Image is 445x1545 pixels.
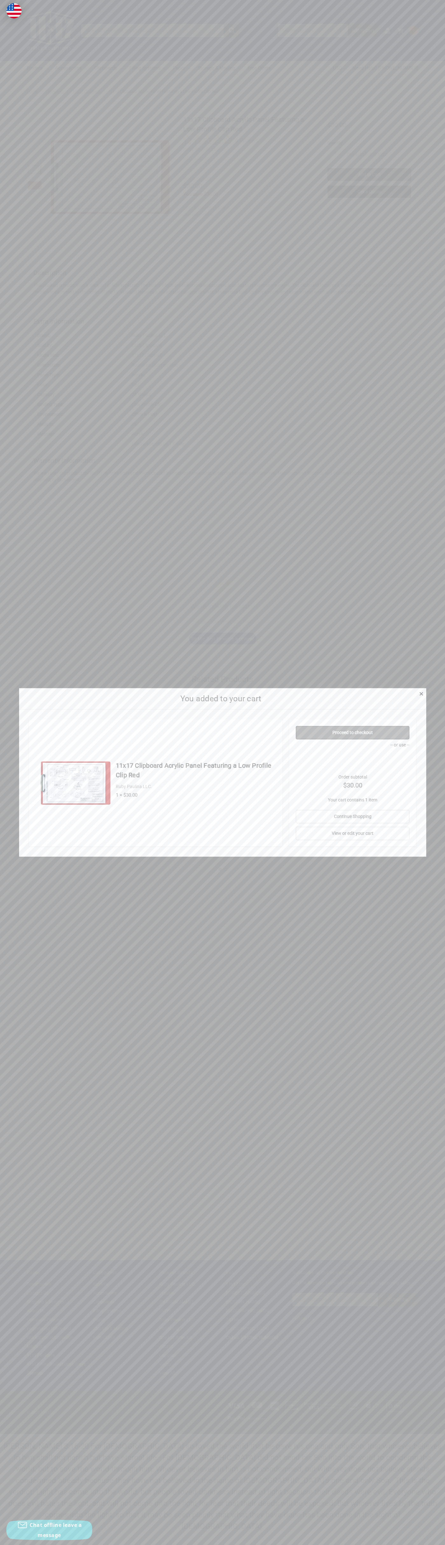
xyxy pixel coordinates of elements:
div: Ruby Paulina LLC. [116,783,276,790]
span: Chat offline leave a message [30,1521,82,1539]
strong: $30.00 [296,780,409,790]
a: View or edit your cart [296,827,409,840]
p: -- or use -- [296,742,409,748]
a: Continue Shopping [296,810,409,823]
a: Proceed to checkout [296,726,409,739]
a: Close [418,690,425,697]
h4: 11x17 Clipboard Acrylic Panel Featuring a Low Profile Clip Red [116,761,276,780]
img: 11x17 Clipboard Acrylic Panel Featuring a Low Profile Clip Red [39,746,113,820]
img: duty and tax information for United States [6,3,22,18]
div: Order subtotal [296,774,409,790]
h2: You added to your cart [29,693,413,705]
button: Chat offline leave a message [6,1520,92,1540]
span: × [419,689,423,698]
div: 1 × $30.00 [116,792,276,799]
p: Your cart contains 1 item [296,797,409,803]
